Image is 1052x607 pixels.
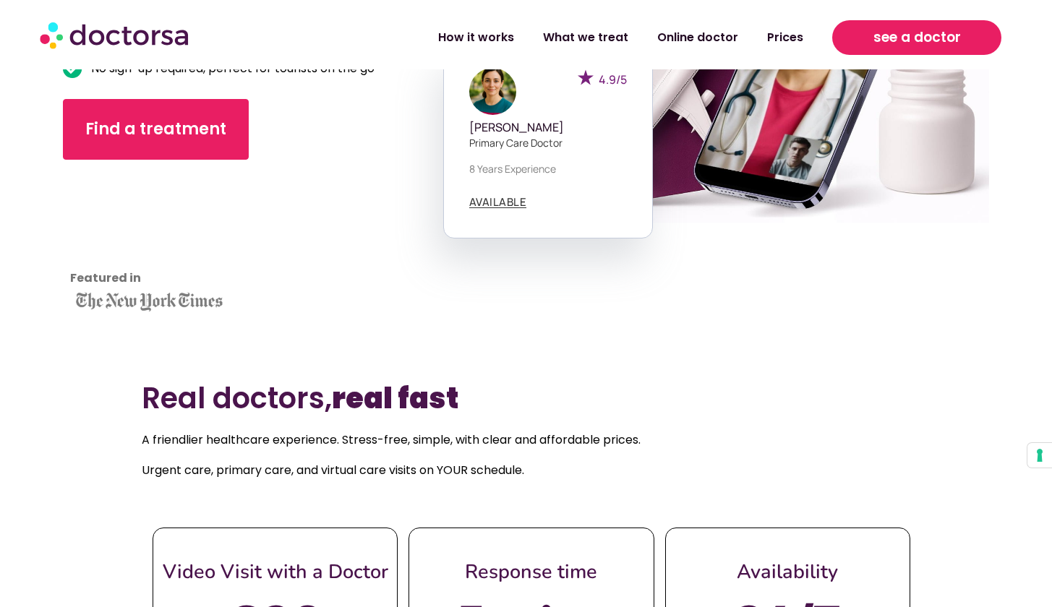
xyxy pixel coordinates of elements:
[599,72,627,87] span: 4.9/5
[465,559,597,585] span: Response time
[70,181,200,290] iframe: Customer reviews powered by Trustpilot
[469,161,627,176] p: 8 years experience
[469,135,627,150] p: Primary care doctor
[142,430,910,450] p: A friendlier healthcare experience. Stress-free, simple, with clear and affordable prices.
[424,21,529,54] a: How it works
[469,121,627,134] h5: [PERSON_NAME]
[142,381,910,416] h2: Real doctors,
[529,21,643,54] a: What we treat
[332,378,458,418] b: real fast
[70,270,141,286] strong: Featured in
[63,99,249,160] a: Find a treatment
[278,21,818,54] nav: Menu
[1027,443,1052,468] button: Your consent preferences for tracking technologies
[469,197,527,208] a: AVAILABLE
[85,118,226,141] span: Find a treatment
[643,21,753,54] a: Online doctor
[873,26,961,49] span: see a doctor
[832,20,1002,55] a: see a doctor
[163,559,388,585] span: Video Visit with a Doctor
[142,460,910,481] p: Urgent care, primary care, and virtual care visits on YOUR schedule.
[737,559,838,585] span: Availability
[753,21,818,54] a: Prices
